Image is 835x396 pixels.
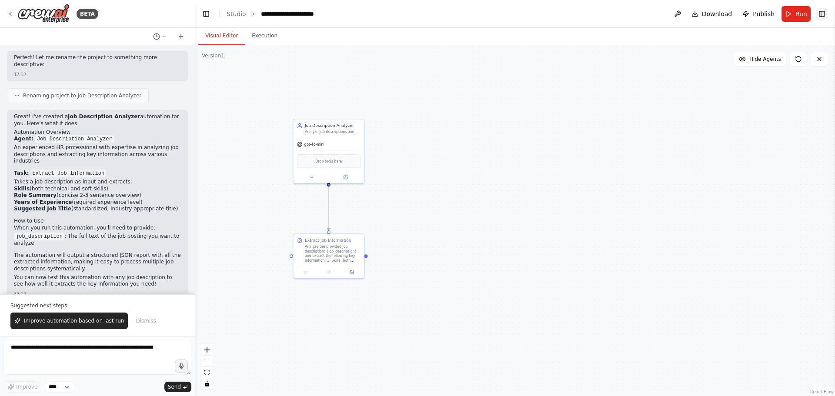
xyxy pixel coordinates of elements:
[305,237,351,243] div: Extract Job Information
[175,359,188,373] button: Click to speak your automation idea
[14,136,33,142] strong: Agent:
[14,233,181,247] li: : The full text of the job posting you want to analyze
[702,10,732,18] span: Download
[810,389,834,394] a: React Flow attribution
[317,269,341,276] button: No output available
[14,144,181,165] li: An experienced HR professional with expertise in analyzing job descriptions and extracting key in...
[168,383,181,390] span: Send
[14,199,72,205] strong: Years of Experience
[688,6,736,22] button: Download
[305,130,361,134] div: Analyze job descriptions and extract key information including skills, role summary, years of exp...
[293,233,364,279] div: Extract Job InformationAnalyze the provided job description: {job_description} and extract the fo...
[305,244,361,263] div: Analyze the provided job description: {job_description} and extract the following key information...
[14,274,181,288] p: You can now test this automation with any job description to see how well it extracts the key inf...
[14,233,64,240] code: job_description
[14,225,181,232] p: When you run this automation, you'll need to provide:
[31,170,107,177] code: Extract Job Information
[816,8,828,20] button: Show right sidebar
[739,6,778,22] button: Publish
[35,135,114,143] code: Job Description Analyzer
[14,113,181,127] p: Great! I've created a automation for you. Here's what it does:
[201,356,213,367] button: zoom out
[202,52,224,59] div: Version 1
[329,174,362,181] button: Open in side panel
[68,113,140,120] strong: Job Description Analyzer
[201,378,213,389] button: toggle interactivity
[304,142,324,147] span: gpt-4o-mini
[14,192,181,199] li: (concise 2-3 sentence overview)
[164,382,191,392] button: Send
[14,186,181,193] li: (both technical and soft skills)
[227,10,246,17] a: Studio
[14,199,181,206] li: (required experience level)
[200,8,212,20] button: Hide left sidebar
[734,52,786,66] button: Hide Agents
[77,9,98,19] div: BETA
[14,179,181,213] li: Takes a job description as input and extracts:
[14,54,181,68] p: Perfect! Let me rename the project to something more descriptive:
[14,218,181,225] h2: How to Use
[14,186,30,192] strong: Skills
[227,10,329,18] nav: breadcrumb
[14,170,29,176] strong: Task:
[23,92,141,99] span: Renaming project to Job Description Analyzer
[14,206,181,213] li: (standardized, industry-appropriate title)
[136,317,156,324] span: Dismiss
[14,192,57,198] strong: Role Summary
[3,381,41,393] button: Improve
[749,56,781,63] span: Hide Agents
[24,317,124,324] span: Improve automation based on last run
[14,71,181,78] div: 17:37
[14,129,181,136] h2: Automation Overview
[305,123,361,129] div: Job Description Analyzer
[14,206,71,212] strong: Suggested Job Title
[14,252,181,273] p: The automation will output a structured JSON report with all the extracted information, making it...
[753,10,775,18] span: Publish
[795,10,807,18] span: Run
[174,31,188,42] button: Start a new chat
[14,291,181,298] div: 17:37
[326,186,331,230] g: Edge from c6728d6d-81c2-4c1a-8b72-9736289d45ef to e62469b9-79b6-466a-bf7f-517b6c556c9f
[10,313,128,329] button: Improve automation based on last run
[10,302,184,309] p: Suggested next steps:
[131,313,160,329] button: Dismiss
[315,158,342,164] span: Drop tools here
[201,344,213,389] div: React Flow controls
[201,344,213,356] button: zoom in
[17,4,70,23] img: Logo
[293,119,364,183] div: Job Description AnalyzerAnalyze job descriptions and extract key information including skills, ro...
[342,269,361,276] button: Open in side panel
[16,383,37,390] span: Improve
[150,31,170,42] button: Switch to previous chat
[198,27,245,45] button: Visual Editor
[201,367,213,378] button: fit view
[782,6,811,22] button: Run
[245,27,284,45] button: Execution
